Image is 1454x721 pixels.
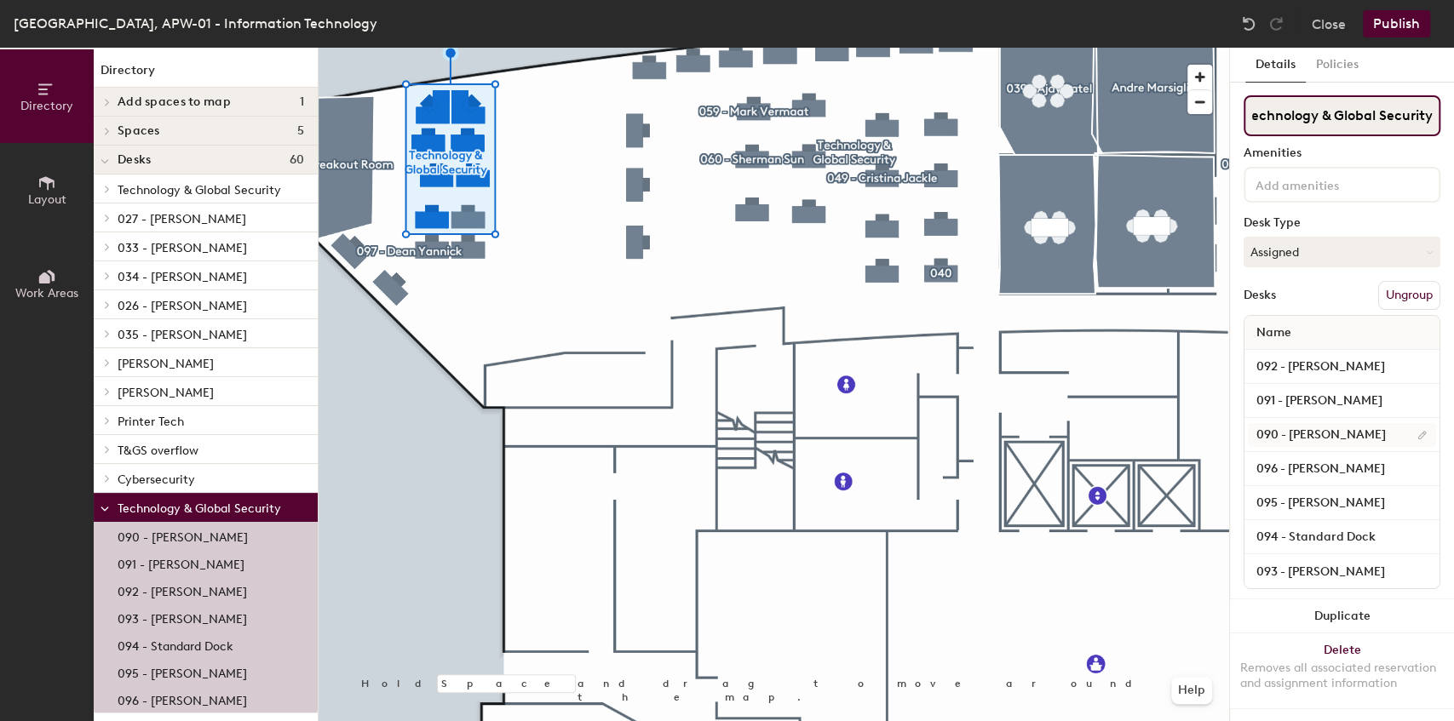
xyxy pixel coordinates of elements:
span: 033 - [PERSON_NAME] [118,241,247,255]
button: Help [1171,677,1212,704]
span: Technology & Global Security [118,501,281,516]
button: Details [1245,48,1306,83]
p: 091 - [PERSON_NAME] [118,552,244,572]
img: Undo [1240,15,1257,32]
span: Layout [28,192,66,207]
p: 090 - [PERSON_NAME] [118,525,248,545]
div: [GEOGRAPHIC_DATA], APW-01 - Information Technology [14,13,377,34]
input: Unnamed desk [1248,525,1436,549]
button: DeleteRemoves all associated reservation and assignment information [1230,633,1454,708]
span: Cybersecurity [118,472,195,487]
input: Add amenities [1252,174,1405,194]
div: Desk Type [1244,216,1440,230]
div: Amenities [1244,146,1440,160]
span: Spaces [118,124,160,138]
span: Name [1248,318,1300,348]
p: 093 - [PERSON_NAME] [118,607,247,627]
span: Desks [118,153,151,167]
span: 5 [297,124,304,138]
input: Unnamed desk [1248,457,1436,481]
span: Printer Tech [118,415,184,429]
img: Redo [1267,15,1284,32]
button: Publish [1363,10,1430,37]
p: 095 - [PERSON_NAME] [118,661,247,681]
span: Add spaces to map [118,95,231,109]
div: Desks [1244,289,1276,302]
button: Ungroup [1378,281,1440,310]
p: 092 - [PERSON_NAME] [118,580,247,599]
span: 1 [300,95,304,109]
span: Directory [20,99,73,113]
p: 094 - Standard Dock [118,634,233,654]
h1: Directory [94,61,318,88]
div: Removes all associated reservation and assignment information [1240,661,1444,691]
input: Unnamed desk [1248,491,1436,515]
span: 60 [289,153,304,167]
button: Duplicate [1230,599,1454,633]
span: Work Areas [15,286,78,300]
span: 034 - [PERSON_NAME] [118,270,247,284]
button: Assigned [1244,237,1440,267]
input: Unnamed desk [1248,355,1436,379]
span: 027 - [PERSON_NAME] [118,212,246,226]
input: Unnamed desk [1248,389,1436,413]
span: 026 - [PERSON_NAME] [118,299,247,313]
span: Technology & Global Security [118,183,281,197]
input: Unnamed desk [1248,423,1436,447]
p: 096 - [PERSON_NAME] [118,689,247,708]
button: Close [1312,10,1346,37]
span: 035 - [PERSON_NAME] [118,328,247,342]
span: [PERSON_NAME] [118,386,214,400]
span: T&GS overflow [118,443,198,458]
button: Policies [1306,48,1369,83]
input: Unnamed desk [1248,559,1436,583]
span: [PERSON_NAME] [118,357,214,371]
